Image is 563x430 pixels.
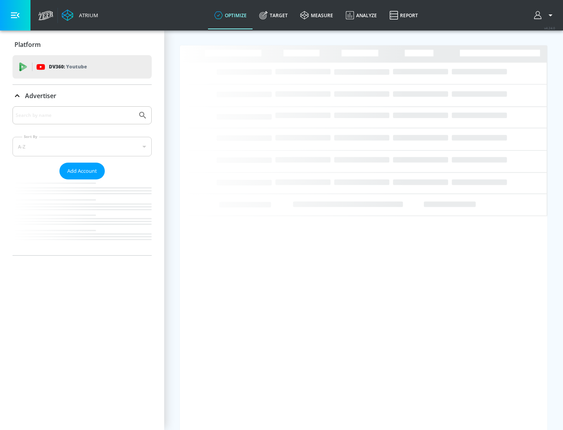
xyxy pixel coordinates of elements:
[253,1,294,29] a: Target
[13,179,152,255] nav: list of Advertiser
[339,1,383,29] a: Analyze
[13,55,152,79] div: DV360: Youtube
[16,110,134,120] input: Search by name
[49,63,87,71] p: DV360:
[76,12,98,19] div: Atrium
[294,1,339,29] a: measure
[62,9,98,21] a: Atrium
[66,63,87,71] p: Youtube
[59,163,105,179] button: Add Account
[13,85,152,107] div: Advertiser
[544,26,555,30] span: v 4.24.0
[208,1,253,29] a: optimize
[67,167,97,176] span: Add Account
[22,134,39,139] label: Sort By
[14,40,41,49] p: Platform
[13,106,152,255] div: Advertiser
[383,1,424,29] a: Report
[13,34,152,56] div: Platform
[25,91,56,100] p: Advertiser
[13,137,152,156] div: A-Z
